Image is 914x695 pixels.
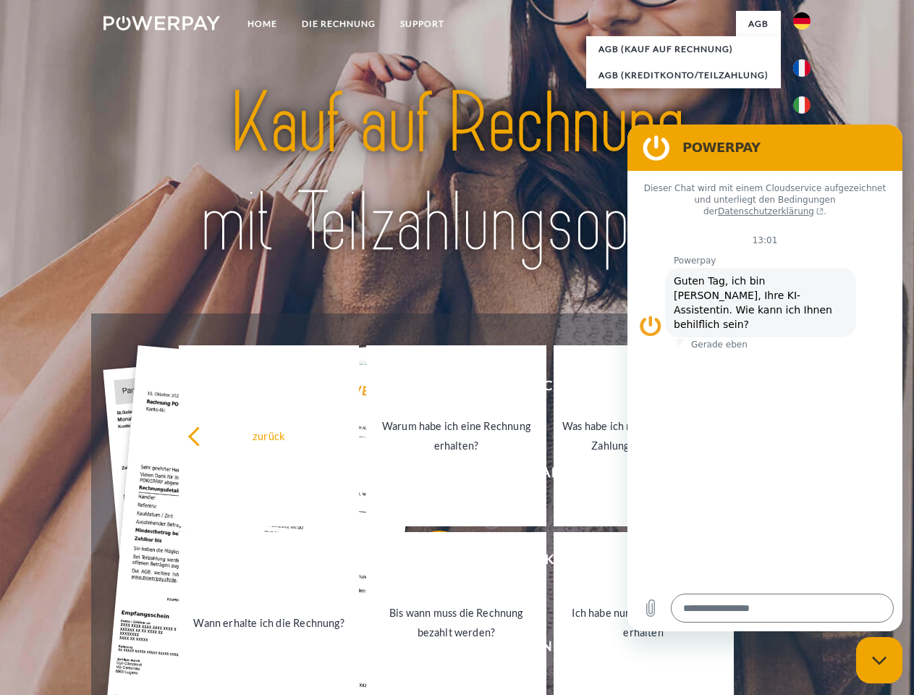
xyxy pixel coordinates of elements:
[736,11,781,37] a: agb
[187,426,350,445] div: zurück
[375,603,538,642] div: Bis wann muss die Rechnung bezahlt werden?
[586,36,781,62] a: AGB (Kauf auf Rechnung)
[627,125,902,631] iframe: Messaging-Fenster
[793,96,811,114] img: it
[856,637,902,683] iframe: Schaltfläche zum Öffnen des Messaging-Fensters; Konversation läuft
[586,62,781,88] a: AGB (Kreditkonto/Teilzahlung)
[562,416,725,455] div: Was habe ich noch offen, ist meine Zahlung eingegangen?
[562,603,725,642] div: Ich habe nur eine Teillieferung erhalten
[375,416,538,455] div: Warum habe ich eine Rechnung erhalten?
[793,59,811,77] img: fr
[388,11,457,37] a: SUPPORT
[554,345,734,526] a: Was habe ich noch offen, ist meine Zahlung eingegangen?
[103,16,220,30] img: logo-powerpay-white.svg
[187,612,350,632] div: Wann erhalte ich die Rechnung?
[793,12,811,30] img: de
[289,11,388,37] a: DIE RECHNUNG
[235,11,289,37] a: Home
[138,69,776,277] img: title-powerpay_de.svg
